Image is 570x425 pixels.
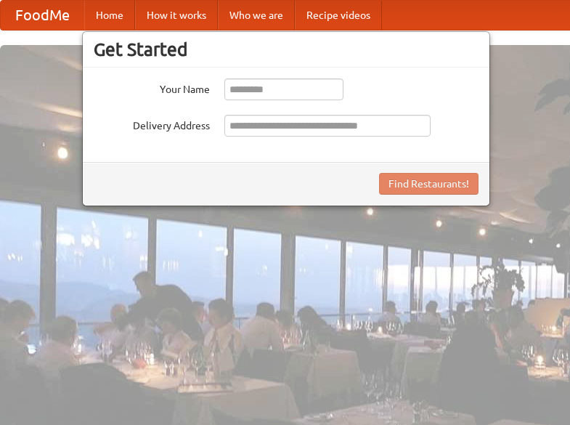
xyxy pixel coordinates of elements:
[94,78,210,97] label: Your Name
[295,1,382,30] a: Recipe videos
[1,1,84,30] a: FoodMe
[218,1,295,30] a: Who we are
[94,115,210,133] label: Delivery Address
[135,1,218,30] a: How it works
[94,39,479,60] h3: Get Started
[84,1,135,30] a: Home
[379,173,479,195] button: Find Restaurants!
